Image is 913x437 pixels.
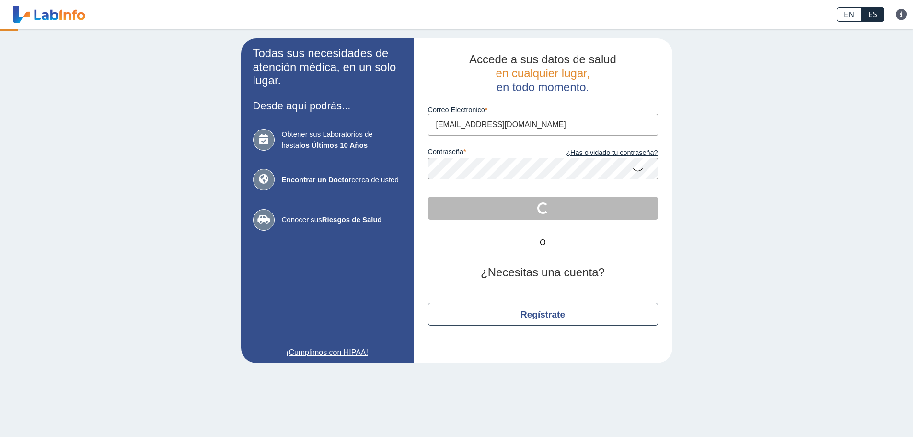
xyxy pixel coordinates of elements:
[428,106,658,114] label: Correo Electronico
[428,266,658,280] h2: ¿Necesitas una cuenta?
[282,129,402,151] span: Obtener sus Laboratorios de hasta
[322,215,382,224] b: Riesgos de Salud
[497,81,589,94] span: en todo momento.
[253,100,402,112] h3: Desde aquí podrás...
[428,303,658,326] button: Regístrate
[428,148,543,158] label: contraseña
[514,237,572,248] span: O
[253,47,402,88] h2: Todas sus necesidades de atención médica, en un solo lugar.
[253,347,402,358] a: ¡Cumplimos con HIPAA!
[837,7,861,22] a: EN
[469,53,616,66] span: Accede a sus datos de salud
[282,214,402,225] span: Conocer sus
[282,175,402,186] span: cerca de usted
[861,7,884,22] a: ES
[299,141,368,149] b: los Últimos 10 Años
[282,176,352,184] b: Encontrar un Doctor
[496,67,589,80] span: en cualquier lugar,
[543,148,658,158] a: ¿Has olvidado tu contraseña?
